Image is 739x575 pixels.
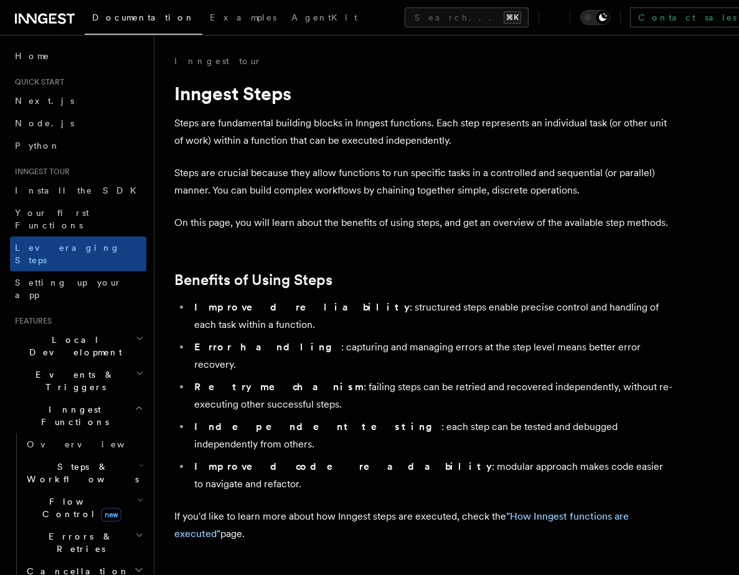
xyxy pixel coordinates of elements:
span: Setting up your app [15,278,122,300]
span: Inngest Functions [10,403,134,428]
li: : capturing and managing errors at the step level means better error recovery. [191,339,672,373]
a: AgentKit [284,4,365,34]
span: Your first Functions [15,208,89,230]
a: Inngest tour [174,55,261,67]
span: Errors & Retries [22,530,135,555]
a: Install the SDK [10,179,146,202]
span: Examples [210,12,276,22]
p: Steps are crucial because they allow functions to run specific tasks in a controlled and sequenti... [174,164,672,199]
span: AgentKit [291,12,357,22]
span: Leveraging Steps [15,243,120,265]
span: Python [15,141,60,151]
span: Local Development [10,334,136,358]
strong: Independent testing [194,421,441,432]
a: Overview [22,433,146,456]
span: Flow Control [22,495,137,520]
a: Node.js [10,112,146,134]
span: Steps & Workflows [22,460,139,485]
span: Events & Triggers [10,368,136,393]
button: Events & Triggers [10,363,146,398]
li: : each step can be tested and debugged independently from others. [191,418,672,453]
a: Leveraging Steps [10,236,146,271]
li: : failing steps can be retried and recovered independently, without re-executing other successful... [191,378,672,413]
span: Next.js [15,96,74,106]
a: Documentation [85,4,202,35]
button: Toggle dark mode [580,10,610,25]
button: Local Development [10,329,146,363]
strong: Improved code readability [194,460,492,472]
span: Inngest tour [10,167,70,177]
span: Features [10,316,52,326]
span: Overview [27,439,155,449]
li: : structured steps enable precise control and handling of each task within a function. [191,299,672,334]
strong: Error handling [194,341,341,353]
p: Steps are fundamental building blocks in Inngest functions. Each step represents an individual ta... [174,115,672,149]
a: Examples [202,4,284,34]
button: Search...⌘K [405,7,529,27]
strong: Improved reliability [194,301,410,313]
p: If you'd like to learn more about how Inngest steps are executed, check the page. [174,508,672,543]
span: Home [15,50,50,62]
button: Inngest Functions [10,398,146,433]
span: new [101,508,121,521]
span: Install the SDK [15,185,144,195]
kbd: ⌘K [504,11,521,24]
h1: Inngest Steps [174,82,672,105]
span: Quick start [10,77,64,87]
a: Python [10,134,146,157]
span: Node.js [15,118,74,128]
strong: Retry mechanism [194,381,364,393]
a: Home [10,45,146,67]
span: Documentation [92,12,195,22]
a: Benefits of Using Steps [174,271,332,289]
button: Flow Controlnew [22,490,146,525]
p: On this page, you will learn about the benefits of using steps, and get an overview of the availa... [174,214,672,231]
button: Errors & Retries [22,525,146,560]
li: : modular approach makes code easier to navigate and refactor. [191,458,672,493]
a: Setting up your app [10,271,146,306]
a: Your first Functions [10,202,146,236]
button: Steps & Workflows [22,456,146,490]
a: Next.js [10,90,146,112]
